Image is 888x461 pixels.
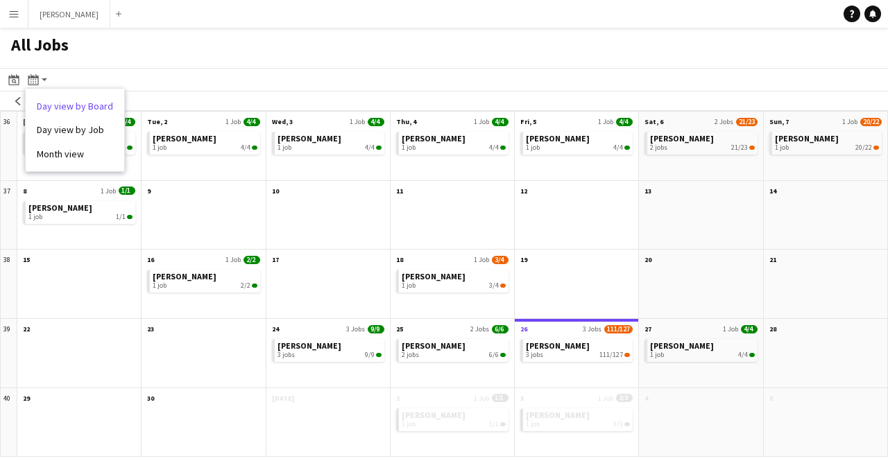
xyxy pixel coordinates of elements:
[736,118,758,126] span: 21/23
[402,340,466,351] span: Arthur
[650,132,754,152] a: [PERSON_NAME]2 jobs21/23
[520,324,527,333] span: 26
[1,112,17,181] div: 36
[1,319,17,388] div: 39
[731,143,748,152] span: 21/23
[624,422,630,426] span: 3/3
[842,117,857,126] span: 1 Job
[624,146,630,150] span: 4/4
[272,255,279,264] span: 17
[23,255,30,264] span: 15
[241,143,250,152] span: 4/4
[489,143,499,152] span: 4/4
[526,351,543,359] span: 3 jobs
[23,186,26,195] span: 8
[402,410,466,420] span: Arthur
[644,117,663,126] span: Sat, 6
[526,143,540,152] span: 1 job
[101,186,116,195] span: 1 Job
[644,255,651,264] span: 20
[526,420,540,428] span: 1 job
[376,353,382,357] span: 9/9
[153,281,166,290] span: 1 job
[368,325,384,333] span: 9/9
[613,143,623,152] span: 4/4
[28,1,110,28] button: [PERSON_NAME]
[277,339,382,359] a: [PERSON_NAME]3 jobs9/9
[396,324,403,333] span: 25
[272,394,294,403] span: [DATE]
[599,351,623,359] span: 111/127
[769,186,776,195] span: 14
[855,143,872,152] span: 20/22
[624,353,630,357] span: 111/127
[119,118,135,126] span: 4/4
[119,186,135,195] span: 1/1
[23,394,30,403] span: 29
[277,340,341,351] span: Arthur
[350,117,365,126] span: 1 Job
[492,394,509,402] span: 1/1
[650,143,667,152] span: 2 jobs
[1,388,17,458] div: 40
[116,213,126,221] span: 1/1
[272,186,279,195] span: 10
[153,270,257,290] a: [PERSON_NAME]1 job2/2
[775,132,879,152] a: [PERSON_NAME]1 job20/22
[1,181,17,250] div: 37
[402,351,419,359] span: 2 jobs
[225,255,241,264] span: 1 Job
[396,117,416,126] span: Thu, 4
[492,325,509,333] span: 6/6
[153,132,257,152] a: [PERSON_NAME]1 job4/4
[492,256,509,264] span: 3/4
[769,255,776,264] span: 21
[738,351,748,359] span: 4/4
[127,215,133,219] span: 1/1
[860,118,882,126] span: 20/22
[500,284,506,288] span: 3/4
[500,422,506,426] span: 1/1
[368,118,384,126] span: 4/4
[225,117,241,126] span: 1 Job
[402,339,506,359] a: [PERSON_NAME]2 jobs6/6
[396,394,400,403] span: 2
[376,146,382,150] span: 4/4
[396,255,403,264] span: 18
[650,340,714,351] span: Arthur
[147,186,151,195] span: 9
[715,117,733,126] span: 2 Jobs
[1,250,17,319] div: 38
[644,394,648,403] span: 4
[127,146,133,150] span: 4/4
[500,353,506,357] span: 6/6
[23,324,30,333] span: 22
[500,146,506,150] span: 4/4
[526,132,630,152] a: [PERSON_NAME]1 job4/4
[526,133,590,143] span: Arthur
[489,281,499,290] span: 3/4
[28,213,42,221] span: 1 job
[23,117,45,126] span: [DATE]
[474,117,489,126] span: 1 Job
[526,408,630,428] a: [PERSON_NAME]1 job3/3
[644,186,651,195] span: 13
[402,271,466,281] span: Arthur
[365,143,375,152] span: 4/4
[769,394,773,403] span: 5
[396,186,403,195] span: 11
[489,351,499,359] span: 6/6
[520,394,524,403] span: 3
[474,394,489,403] span: 1 Job
[402,143,416,152] span: 1 job
[244,118,260,126] span: 4/4
[520,186,527,195] span: 12
[644,324,651,333] span: 27
[520,117,536,126] span: Fri, 5
[775,133,839,143] span: Arthur
[402,133,466,143] span: Arthur
[402,132,506,152] a: [PERSON_NAME]1 job4/4
[241,281,250,290] span: 2/2
[277,133,341,143] span: Arthur
[272,324,279,333] span: 24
